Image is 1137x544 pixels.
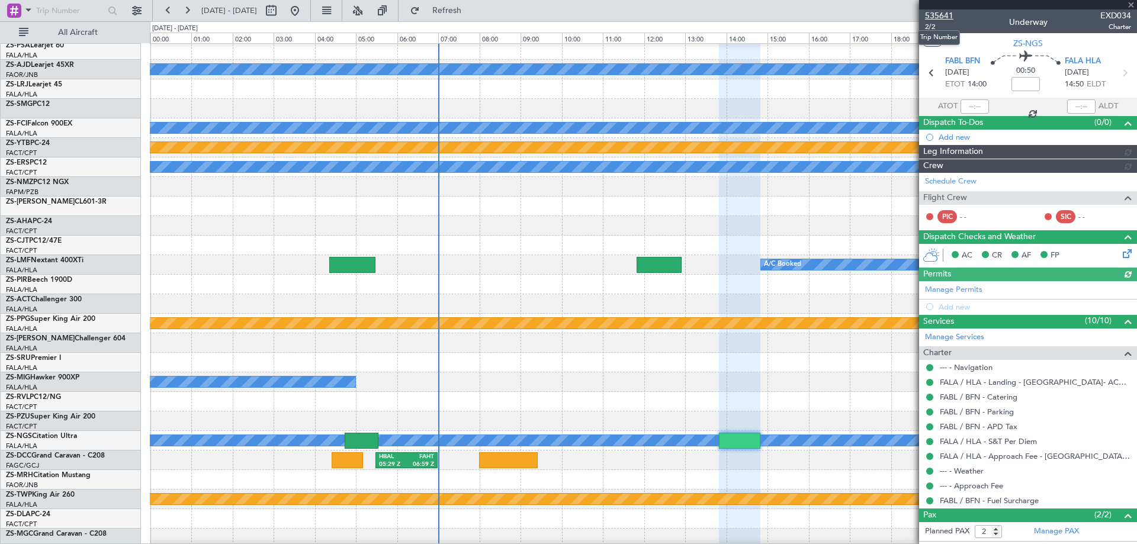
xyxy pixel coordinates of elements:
[1100,22,1131,32] span: Charter
[1065,79,1084,91] span: 14:50
[945,56,980,67] span: FABL BFN
[6,530,107,537] a: ZS-MGCGrand Caravan - C208
[6,101,33,108] span: ZS-SMG
[6,530,33,537] span: ZS-MGC
[1099,101,1118,112] span: ALDT
[6,316,95,323] a: ZS-PPGSuper King Air 200
[1100,9,1131,22] span: EXD034
[6,257,83,264] a: ZS-LMFNextant 400XTi
[1094,116,1112,128] span: (0/0)
[6,374,30,381] span: ZS-MIG
[6,51,37,60] a: FALA/HLA
[191,33,232,43] div: 01:00
[6,472,33,479] span: ZS-MRH
[6,285,37,294] a: FALA/HLA
[809,33,850,43] div: 16:00
[6,433,32,440] span: ZS-NGS
[962,250,972,262] span: AC
[6,511,31,518] span: ZS-DLA
[6,363,37,372] a: FALA/HLA
[1065,56,1101,67] span: FALA HLA
[404,1,476,20] button: Refresh
[764,256,801,273] div: A/C Booked
[6,520,37,529] a: FACT/CPT
[923,230,1036,244] span: Dispatch Checks and Weather
[1094,508,1112,521] span: (2/2)
[940,481,1003,491] a: --- - Approach Fee
[6,413,95,420] a: ZS-PZUSuper King Air 200
[923,116,983,130] span: Dispatch To-Dos
[6,305,37,314] a: FALA/HLA
[6,140,50,147] a: ZS-YTBPC-24
[6,168,37,177] a: FACT/CPT
[1034,526,1079,537] a: Manage PAX
[6,374,79,381] a: ZS-MIGHawker 900XP
[6,335,126,342] a: ZS-[PERSON_NAME]Challenger 604
[150,33,191,43] div: 00:00
[6,179,33,186] span: ZS-NMZ
[940,495,1039,506] a: FABL / BFN - Fuel Surcharge
[315,33,356,43] div: 04:00
[6,296,31,303] span: ZS-ACT
[6,218,52,225] a: ZS-AHAPC-24
[6,246,37,255] a: FACT/CPT
[925,9,953,22] span: 535641
[923,346,952,360] span: Charter
[6,198,75,205] span: ZS-[PERSON_NAME]
[6,101,50,108] a: ZS-SMGPC12
[6,198,107,205] a: ZS-[PERSON_NAME]CL601-3R
[1051,250,1059,262] span: FP
[940,451,1131,461] a: FALA / HLA - Approach Fee - [GEOGRAPHIC_DATA]- ACC # 1800
[6,452,105,459] a: ZS-DCCGrand Caravan - C208
[6,383,37,392] a: FALA/HLA
[13,23,129,42] button: All Aircraft
[6,149,37,157] a: FACT/CPT
[6,276,72,284] a: ZS-PIRBeech 1900D
[406,461,433,469] div: 06:59 Z
[6,324,37,333] a: FALA/HLA
[992,250,1002,262] span: CR
[6,344,37,353] a: FALA/HLA
[6,335,75,342] span: ZS-[PERSON_NAME]
[438,33,479,43] div: 07:00
[6,394,30,401] span: ZS-RVL
[480,33,521,43] div: 08:00
[1016,65,1035,77] span: 00:50
[6,266,37,275] a: FALA/HLA
[767,33,808,43] div: 15:00
[6,511,50,518] a: ZS-DLAPC-24
[1085,314,1112,327] span: (10/10)
[685,33,726,43] div: 13:00
[233,33,274,43] div: 02:00
[6,413,30,420] span: ZS-PZU
[6,120,72,127] a: ZS-FCIFalcon 900EX
[968,79,987,91] span: 14:00
[6,500,37,509] a: FALA/HLA
[6,188,38,197] a: FAPM/PZB
[152,24,198,34] div: [DATE] - [DATE]
[940,377,1131,387] a: FALA / HLA - Landing - [GEOGRAPHIC_DATA]- ACC # 1800
[6,42,64,49] a: ZS-PSALearjet 60
[850,33,891,43] div: 17:00
[406,453,433,461] div: FAHT
[397,33,438,43] div: 06:00
[6,461,39,470] a: FAGC/GCJ
[6,276,27,284] span: ZS-PIR
[6,394,61,401] a: ZS-RVLPC12/NG
[31,28,125,37] span: All Aircraft
[940,466,984,476] a: --- - Weather
[6,296,82,303] a: ZS-ACTChallenger 300
[938,101,958,112] span: ATOT
[6,472,91,479] a: ZS-MRHCitation Mustang
[6,62,31,69] span: ZS-AJD
[918,30,960,45] div: Trip Number
[6,491,32,498] span: ZS-TWP
[939,132,1131,142] div: Add new
[6,218,33,225] span: ZS-AHA
[945,67,969,79] span: [DATE]
[36,2,104,20] input: Trip Number
[6,81,28,88] span: ZS-LRJ
[940,421,1017,432] a: FABL / BFN - APD Tax
[6,355,61,362] a: ZS-SRUPremier I
[379,461,406,469] div: 05:29 Z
